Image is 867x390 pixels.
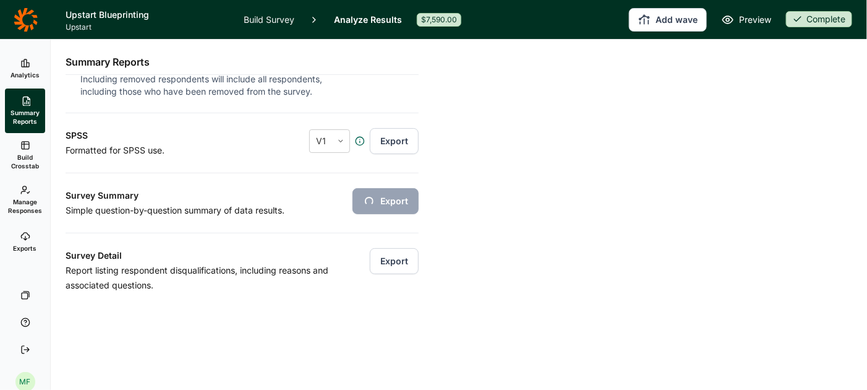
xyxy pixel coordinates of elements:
span: Exports [14,244,37,253]
span: Manage Responses [8,197,42,215]
p: Simple question-by-question summary of data results. [66,203,342,218]
div: Including removed respondents will include all respondents, including those who have been removed... [80,73,327,98]
button: Complete [786,11,852,28]
span: Upstart [66,22,229,32]
span: Summary Reports [10,108,40,126]
a: Analytics [5,49,45,89]
span: Preview [739,12,771,27]
button: Export [370,248,419,274]
span: Build Crosstab [10,153,40,170]
div: Complete [786,11,852,27]
a: Preview [722,12,771,27]
a: Exports [5,222,45,262]
a: Manage Responses [5,178,45,222]
div: $7,590.00 [417,13,461,27]
h3: Survey Detail [66,248,342,263]
a: Build Crosstab [5,133,45,178]
h1: Upstart Blueprinting [66,7,229,22]
p: Formatted for SPSS use. [66,143,243,158]
p: Report listing respondent disqualifications, including reasons and associated questions. [66,263,342,293]
span: Analytics [11,71,40,79]
a: Summary Reports [5,89,45,133]
button: Add wave [629,8,707,32]
button: Export [352,188,419,214]
button: Export [370,128,419,154]
h2: Summary Reports [66,54,150,69]
h3: Survey Summary [66,188,342,203]
h3: SPSS [66,128,243,143]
